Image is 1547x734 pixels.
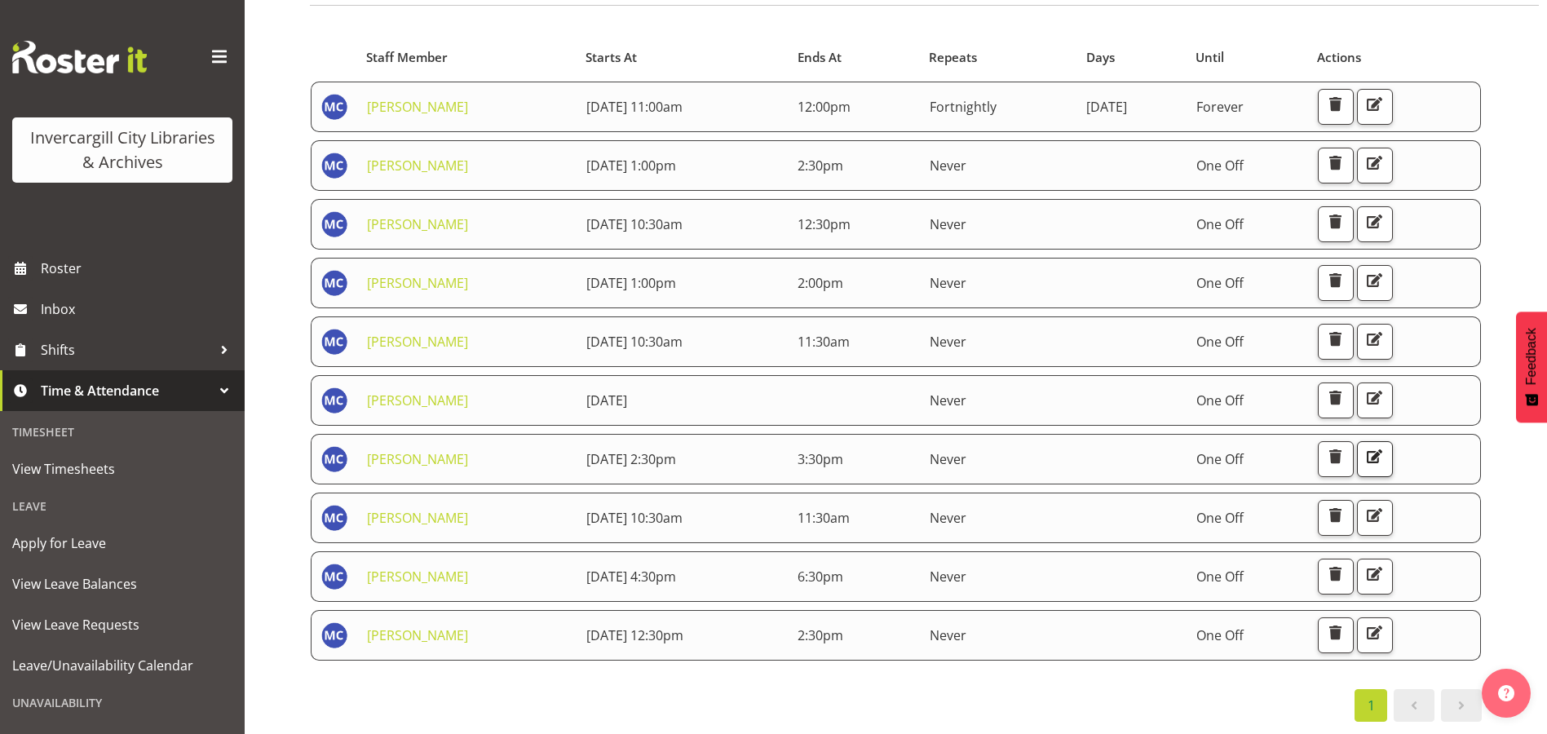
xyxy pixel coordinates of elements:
[1318,148,1354,183] button: Delete Unavailability
[930,391,966,409] span: Never
[321,153,347,179] img: maria-catu11656.jpg
[321,94,347,120] img: maria-catu11656.jpg
[1318,382,1354,418] button: Delete Unavailability
[1357,441,1393,477] button: Edit Unavailability
[1318,89,1354,125] button: Delete Unavailability
[321,387,347,413] img: maria-catu11656.jpg
[12,572,232,596] span: View Leave Balances
[12,612,232,637] span: View Leave Requests
[321,329,347,355] img: maria-catu11656.jpg
[1318,617,1354,653] button: Delete Unavailability
[586,215,683,233] span: [DATE] 10:30am
[1357,382,1393,418] button: Edit Unavailability
[586,157,676,175] span: [DATE] 1:00pm
[12,531,232,555] span: Apply for Leave
[1196,48,1224,67] span: Until
[798,215,851,233] span: 12:30pm
[1196,157,1244,175] span: One Off
[586,98,683,116] span: [DATE] 11:00am
[367,98,468,116] a: [PERSON_NAME]
[1317,48,1361,67] span: Actions
[12,653,232,678] span: Leave/Unavailability Calendar
[586,333,683,351] span: [DATE] 10:30am
[798,509,850,527] span: 11:30am
[930,450,966,468] span: Never
[1357,89,1393,125] button: Edit Unavailability
[1318,500,1354,536] button: Delete Unavailability
[367,450,468,468] a: [PERSON_NAME]
[586,48,637,67] span: Starts At
[1196,98,1244,116] span: Forever
[798,48,842,67] span: Ends At
[321,564,347,590] img: maria-catu11656.jpg
[4,523,241,564] a: Apply for Leave
[1524,328,1539,385] span: Feedback
[1196,333,1244,351] span: One Off
[12,41,147,73] img: Rosterit website logo
[798,98,851,116] span: 12:00pm
[930,568,966,586] span: Never
[367,157,468,175] a: [PERSON_NAME]
[367,333,468,351] a: [PERSON_NAME]
[930,626,966,644] span: Never
[1357,617,1393,653] button: Edit Unavailability
[4,564,241,604] a: View Leave Balances
[4,415,241,449] div: Timesheet
[321,446,347,472] img: maria-catu11656.jpg
[1196,568,1244,586] span: One Off
[41,297,236,321] span: Inbox
[798,626,843,644] span: 2:30pm
[1516,312,1547,422] button: Feedback - Show survey
[367,274,468,292] a: [PERSON_NAME]
[930,157,966,175] span: Never
[929,48,977,67] span: Repeats
[1357,148,1393,183] button: Edit Unavailability
[1318,206,1354,242] button: Delete Unavailability
[1196,509,1244,527] span: One Off
[586,626,683,644] span: [DATE] 12:30pm
[1357,206,1393,242] button: Edit Unavailability
[4,604,241,645] a: View Leave Requests
[367,509,468,527] a: [PERSON_NAME]
[367,215,468,233] a: [PERSON_NAME]
[586,509,683,527] span: [DATE] 10:30am
[12,457,232,481] span: View Timesheets
[29,126,216,175] div: Invercargill City Libraries & Archives
[321,211,347,237] img: maria-catu11656.jpg
[367,391,468,409] a: [PERSON_NAME]
[1318,559,1354,595] button: Delete Unavailability
[798,568,843,586] span: 6:30pm
[930,333,966,351] span: Never
[930,98,997,116] span: Fortnightly
[1196,215,1244,233] span: One Off
[798,333,850,351] span: 11:30am
[586,450,676,468] span: [DATE] 2:30pm
[798,157,843,175] span: 2:30pm
[798,450,843,468] span: 3:30pm
[1196,274,1244,292] span: One Off
[1318,265,1354,301] button: Delete Unavailability
[367,568,468,586] a: [PERSON_NAME]
[1318,441,1354,477] button: Delete Unavailability
[41,338,212,362] span: Shifts
[1196,626,1244,644] span: One Off
[798,274,843,292] span: 2:00pm
[930,274,966,292] span: Never
[4,686,241,719] div: Unavailability
[930,509,966,527] span: Never
[41,256,236,281] span: Roster
[1318,324,1354,360] button: Delete Unavailability
[1086,98,1127,116] span: [DATE]
[1196,450,1244,468] span: One Off
[1357,265,1393,301] button: Edit Unavailability
[321,622,347,648] img: maria-catu11656.jpg
[4,489,241,523] div: Leave
[4,449,241,489] a: View Timesheets
[4,645,241,686] a: Leave/Unavailability Calendar
[321,505,347,531] img: maria-catu11656.jpg
[1196,391,1244,409] span: One Off
[930,215,966,233] span: Never
[586,568,676,586] span: [DATE] 4:30pm
[1357,324,1393,360] button: Edit Unavailability
[1357,500,1393,536] button: Edit Unavailability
